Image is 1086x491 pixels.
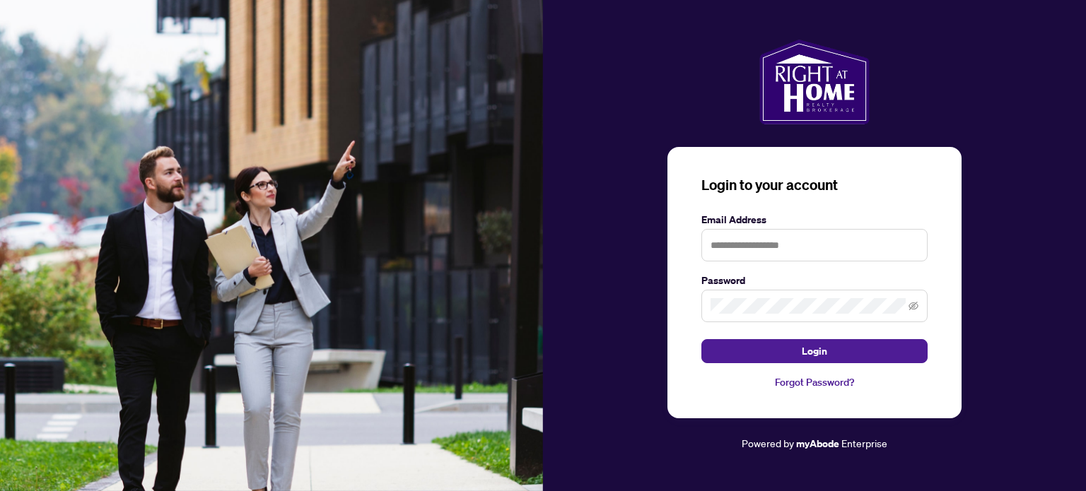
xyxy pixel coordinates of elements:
img: ma-logo [759,40,869,124]
span: Powered by [742,437,794,449]
span: Enterprise [841,437,887,449]
label: Email Address [701,212,928,227]
button: Login [701,339,928,363]
a: Forgot Password? [701,374,928,390]
span: eye-invisible [909,301,918,311]
span: Login [802,340,827,362]
label: Password [701,273,928,288]
a: myAbode [796,436,839,451]
h3: Login to your account [701,175,928,195]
